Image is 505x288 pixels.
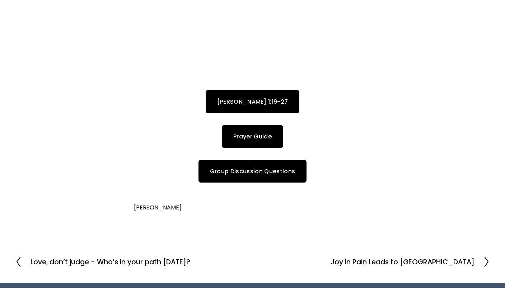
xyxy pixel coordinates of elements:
a: Love, don’t judge - Who’s in your path [DATE]? [15,256,190,268]
a: Group Discussion Questions [198,160,307,183]
h2: Love, don’t judge - Who’s in your path [DATE]? [31,259,190,265]
a: [PERSON_NAME] 1:19-27 [206,90,300,113]
h2: Joy in Pain Leads to [GEOGRAPHIC_DATA] [331,259,474,265]
a: Joy in Pain Leads to [GEOGRAPHIC_DATA] [331,256,490,268]
a: Prayer Guide [222,125,283,148]
a: [PERSON_NAME] [134,203,182,212]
